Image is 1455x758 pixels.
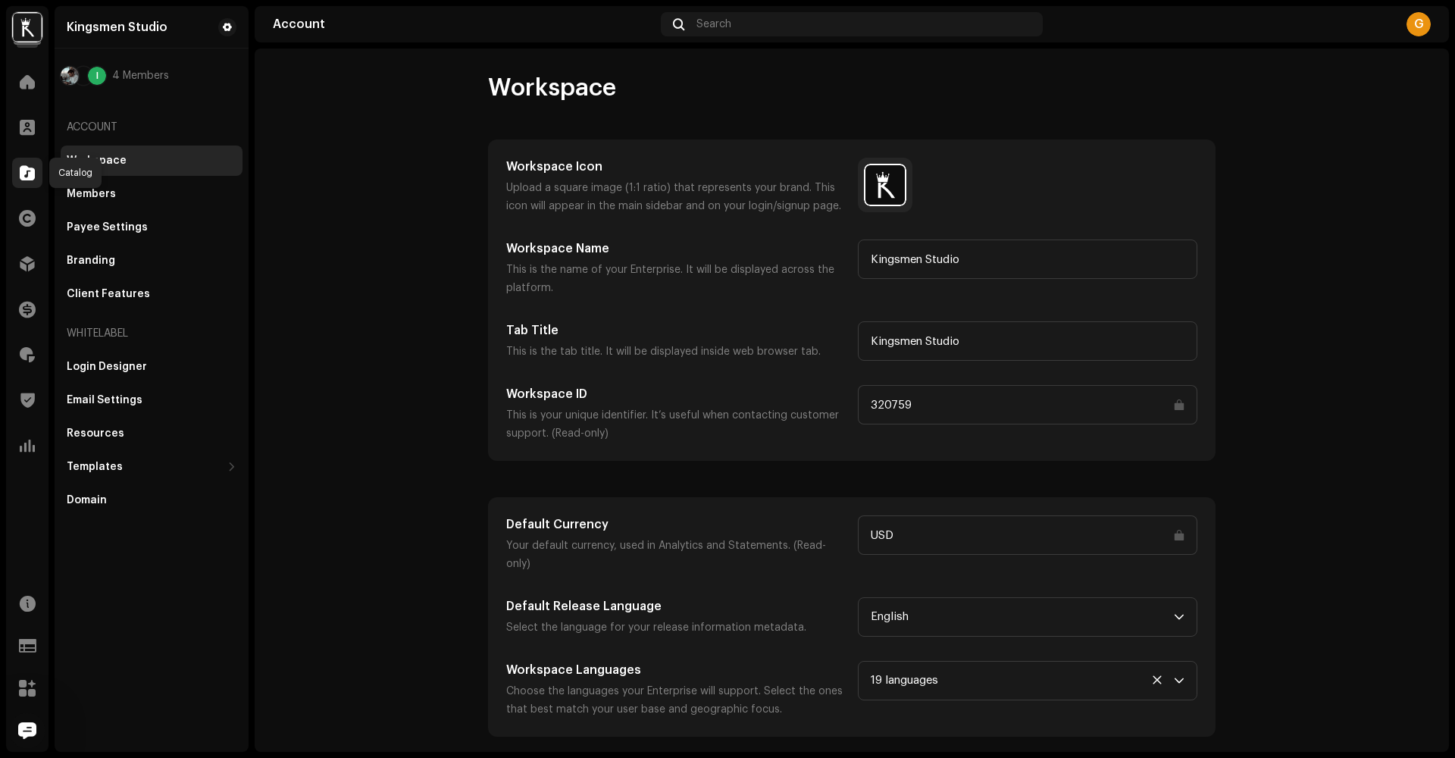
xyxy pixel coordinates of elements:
span: Messages [202,511,254,522]
div: I [88,67,106,85]
div: Templates [67,461,123,473]
p: This is your unique identifier. It’s useful when contacting customer support. (Read-only) [506,406,846,443]
p: Your default currency, used in Analytics and Statements. (Read-only) [506,537,846,573]
p: Upload a square image (1:1 ratio) that represents your brand. This icon will appear in the main s... [506,179,846,215]
re-m-nav-item: Domain [61,485,242,515]
div: Resources [67,428,124,440]
div: We typically reply within 12 hours [31,207,253,223]
div: Members [67,188,116,200]
img: f9ee2326-f37c-425e-8d9a-c1784cef9a8d [74,67,92,85]
h5: Tab Title [506,321,846,340]
div: G [1406,12,1431,36]
re-m-nav-item: Branding [61,246,242,276]
h5: Workspace Languages [506,661,846,679]
re-m-nav-item: Email Settings [61,385,242,415]
p: Select the language for your release information metadata. [506,619,846,637]
div: Account [273,18,655,30]
div: Client Features [67,288,150,300]
re-m-nav-dropdown: Templates [61,452,242,482]
div: Branding [67,255,115,267]
h5: Workspace ID [506,385,846,403]
input: Type something... [858,385,1197,424]
re-m-nav-item: Members [61,179,242,209]
div: Create a ticket [31,256,272,272]
div: Domain [67,494,107,506]
img: e7e1c77d-7ac2-4e23-a9aa-5e1bb7bb2ada [61,67,79,85]
h5: Workspace Name [506,240,846,258]
div: Customer Support [22,278,281,306]
re-a-nav-header: Whitelabel [61,315,242,352]
div: Kingsmen Studio [67,21,167,33]
div: Email Settings [67,394,142,406]
p: How can we help? [30,133,273,159]
h5: Workspace Icon [506,158,846,176]
img: e9e70cf3-c49a-424f-98c5-fab0222053be [12,12,42,42]
re-m-nav-item: Login Designer [61,352,242,382]
re-m-nav-item: Resources [61,418,242,449]
p: Hi Gvantsa 👋 [30,108,273,133]
p: This is the tab title. It will be displayed inside web browser tab. [506,343,846,361]
span: Home [58,511,92,522]
p: Choose the languages your Enterprise will support. Select the ones that best match your user base... [506,682,846,719]
button: Messages [152,473,303,534]
div: Payee Settings [67,221,148,233]
h5: Default Release Language [506,597,846,615]
p: This is the name of your Enterprise. It will be displayed across the platform. [506,261,846,297]
div: Customer Support [31,284,254,300]
re-m-nav-item: Client Features [61,279,242,309]
span: Workspace [488,73,616,103]
div: Chat with usWe typically reply within 12 hours [15,178,288,236]
div: dropdown trigger [1174,598,1184,636]
span: English [871,598,1174,636]
img: Profile image for Support [206,24,236,55]
img: logo [30,29,55,53]
span: Search [696,18,731,30]
input: Type something... [858,321,1197,361]
h5: Default Currency [506,515,846,534]
span: 4 Members [112,70,169,82]
iframe: Intercom live chat [9,713,45,749]
re-m-nav-item: Payee Settings [61,212,242,243]
re-a-nav-header: Account [61,109,242,146]
div: Close [261,24,288,52]
div: Workspace [67,155,127,167]
re-m-nav-item: Workspace [61,146,242,176]
div: Chat with us [31,191,253,207]
input: Type something... [858,240,1197,279]
div: Login Designer [67,361,147,373]
div: 19 languages [871,662,1174,700]
input: Type something... [858,515,1197,555]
